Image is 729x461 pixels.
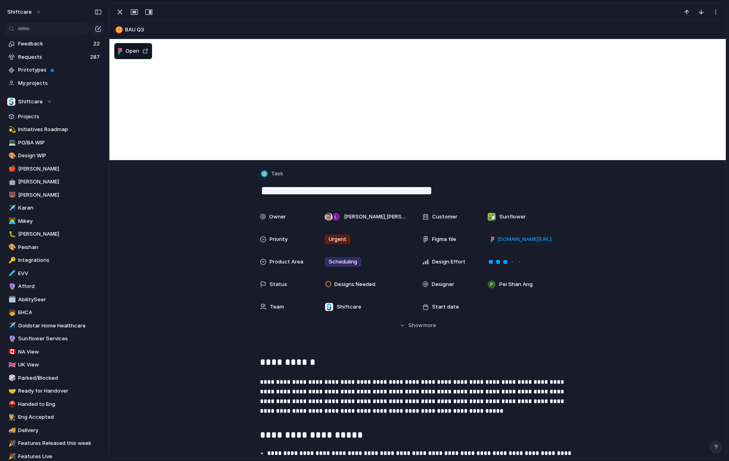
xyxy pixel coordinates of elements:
a: ✈️Karan [4,202,105,214]
span: Designs Needed [334,280,375,288]
button: ⛑️ [7,400,15,408]
button: shiftcare [4,6,46,19]
span: Shiftcare [18,98,43,106]
a: 🎲Parked/Blocked [4,372,105,384]
a: 🍎[PERSON_NAME] [4,163,105,175]
button: 🗓️ [7,296,15,304]
a: 🇨🇦NA View [4,346,105,358]
button: BAU Q3 [113,23,722,36]
button: 🤖 [7,178,15,186]
div: 🇬🇧 [8,360,14,370]
span: Status [270,280,287,288]
div: 🎨 [8,243,14,252]
span: 22 [93,40,101,48]
div: 🚚 [8,426,14,435]
a: 🎨Peishan [4,241,105,253]
span: [DOMAIN_NAME][URL] [497,235,552,243]
a: 👨‍💻Mikey [4,215,105,227]
a: 🔮Afford [4,280,105,292]
button: 🎲 [7,374,15,382]
div: ✈️ [8,321,14,330]
div: 🔑Integrations [4,254,105,266]
span: Figma file [432,235,456,243]
div: 🚚Delivery [4,424,105,436]
button: 🚚 [7,426,15,434]
span: Urgent [329,235,346,243]
div: 🗓️AbilitySeer [4,294,105,306]
span: [PERSON_NAME] [18,178,102,186]
a: 🤝Ready for Handover [4,385,105,397]
div: 💻 [8,138,14,147]
div: ⛑️ [8,399,14,409]
div: 👨‍🏭 [8,413,14,422]
span: Features Live [18,453,102,461]
div: 🧪 [8,269,14,278]
div: 🐻[PERSON_NAME] [4,189,105,201]
div: ⛑️Handed to Eng. [4,398,105,410]
div: 🐻 [8,190,14,200]
div: 👨‍💻 [8,216,14,226]
span: Pei Shan Ang [499,280,533,288]
span: Ready for Handover [18,387,102,395]
div: 🧒EHCA [4,307,105,319]
a: 🎉Features Released this week [4,437,105,449]
span: Projects [18,113,102,121]
a: My projects [4,77,105,89]
span: Peishan [18,243,102,251]
a: 👨‍🏭Eng Accepted [4,411,105,423]
span: [PERSON_NAME] [18,191,102,199]
span: Delivery [18,426,102,434]
span: My projects [18,79,102,87]
button: 🇨🇦 [7,348,15,356]
span: NA View [18,348,102,356]
div: 🔮 [8,282,14,291]
button: 🇬🇧 [7,361,15,369]
span: Features Released this week [18,439,102,447]
div: 🎉 [8,452,14,461]
a: Feedback22 [4,38,105,50]
div: 🐛[PERSON_NAME] [4,228,105,240]
a: 🧪EVV [4,268,105,280]
span: Start date [432,303,459,311]
span: Eng Accepted [18,413,102,421]
span: Goldstar Home Healthcare [18,322,102,330]
button: 💫 [7,126,15,134]
span: Show [408,321,423,329]
span: Team [270,303,284,311]
span: Initiatives Roadmap [18,126,102,134]
span: Product Area [270,258,303,266]
div: 🇨🇦 [8,347,14,356]
a: ✈️Goldstar Home Healthcare [4,320,105,332]
button: Showmore [260,318,575,333]
span: Sunflower Services [18,335,102,343]
button: Task [259,168,286,180]
div: 💫 [8,125,14,134]
button: 🧪 [7,270,15,278]
span: BAU Q3 [125,26,722,34]
div: 🎨Design WIP [4,150,105,162]
a: Projects [4,111,105,123]
span: [PERSON_NAME] , [PERSON_NAME] [344,213,406,221]
button: ✈️ [7,322,15,330]
div: 🐛 [8,230,14,239]
a: 🔮Sunflower Services [4,333,105,345]
span: Parked/Blocked [18,374,102,382]
span: EVV [18,270,102,278]
span: Open [126,47,139,55]
span: Handed to Eng. [18,400,102,408]
span: more [423,321,436,329]
span: Priority [270,235,288,243]
button: 👨‍💻 [7,217,15,225]
a: 💫Initiatives Roadmap [4,123,105,136]
div: 🤝 [8,387,14,396]
button: 🎨 [7,243,15,251]
span: [PERSON_NAME] [18,165,102,173]
span: [PERSON_NAME] [18,230,102,238]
